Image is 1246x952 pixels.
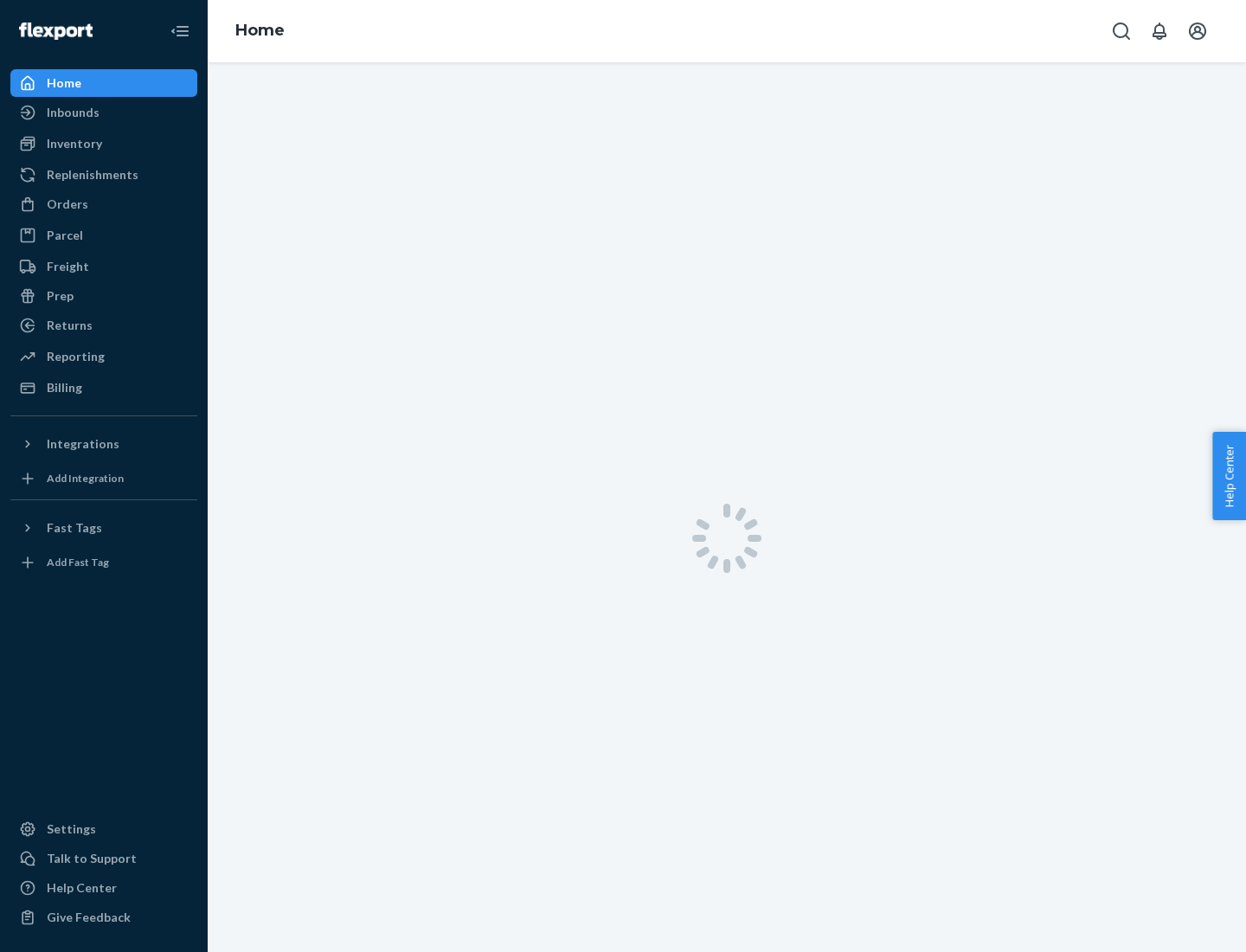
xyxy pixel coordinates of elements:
div: Orders [47,196,88,213]
button: Integrations [10,430,197,458]
div: Reporting [47,348,105,365]
a: Inventory [10,130,197,158]
a: Inbounds [10,99,197,126]
div: Prep [47,287,74,305]
div: Returns [47,317,93,334]
a: Add Integration [10,465,197,492]
button: Open Search Box [1104,14,1139,48]
a: Billing [10,374,197,402]
button: Fast Tags [10,514,197,542]
a: Returns [10,312,197,339]
div: Talk to Support [47,850,137,867]
button: Help Center [1212,432,1246,520]
a: Home [10,69,197,97]
a: Reporting [10,343,197,370]
div: Billing [47,379,82,396]
a: Home [235,21,285,40]
button: Close Navigation [163,14,197,48]
a: Replenishments [10,161,197,189]
ol: breadcrumbs [222,6,299,56]
a: Add Fast Tag [10,549,197,576]
a: Orders [10,190,197,218]
a: Freight [10,253,197,280]
a: Parcel [10,222,197,249]
button: Open notifications [1142,14,1177,48]
img: Flexport logo [19,23,93,40]
a: Settings [10,815,197,843]
div: Settings [47,820,96,838]
div: Add Integration [47,471,124,486]
div: Inbounds [47,104,100,121]
div: Replenishments [47,166,138,183]
div: Give Feedback [47,909,131,926]
div: Freight [47,258,89,275]
button: Give Feedback [10,904,197,931]
div: Parcel [47,227,83,244]
div: Home [47,74,81,92]
div: Fast Tags [47,519,102,537]
a: Talk to Support [10,845,197,872]
div: Help Center [47,879,117,897]
div: Add Fast Tag [47,555,109,569]
a: Prep [10,282,197,310]
div: Inventory [47,135,102,152]
div: Integrations [47,435,119,453]
button: Open account menu [1180,14,1215,48]
a: Help Center [10,874,197,902]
